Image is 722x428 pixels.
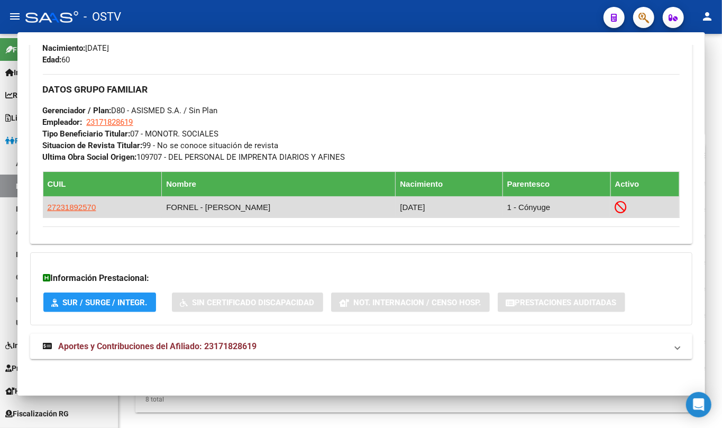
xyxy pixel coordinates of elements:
[43,152,345,162] span: 109707 - DEL PERSONAL DE IMPRENTA DIARIOS Y AFINES
[5,408,69,420] span: Fiscalización RG
[43,43,86,53] strong: Nacimiento:
[43,152,137,162] strong: Ultima Obra Social Origen:
[43,141,279,150] span: 99 - No se conoce situación de revista
[43,106,112,115] strong: Gerenciador / Plan:
[44,61,52,70] img: tab_domain_overview_orange.svg
[8,10,21,23] mat-icon: menu
[30,334,692,359] mat-expansion-panel-header: Aportes y Contribuciones del Afiliado: 23171828619
[498,293,625,312] button: Prestaciones Auditadas
[43,117,83,127] strong: Empleador:
[396,172,502,197] th: Nacimiento
[686,392,711,417] div: Open Intercom Messenger
[84,5,121,29] span: - OSTV
[610,172,679,197] th: Activo
[5,112,98,124] span: Liquidación de Convenios
[162,172,396,197] th: Nombre
[43,172,162,197] th: CUIL
[354,298,481,307] span: Not. Internacion / Censo Hosp.
[43,129,131,139] strong: Tipo Beneficiario Titular:
[43,141,143,150] strong: Situacion de Revista Titular:
[43,129,219,139] span: 07 - MONOTR. SOCIALES
[124,62,168,69] div: Palabras clave
[17,17,25,25] img: logo_orange.svg
[87,117,133,127] span: 23171828619
[5,89,43,101] span: Reportes
[43,84,680,95] h3: DATOS GRUPO FAMILIAR
[135,386,705,413] div: 8 total
[701,10,714,23] mat-icon: person
[30,17,52,25] div: v 4.0.25
[43,272,679,285] h3: Información Prestacional:
[162,197,396,218] td: FORNEL - [PERSON_NAME]
[5,44,60,56] span: Firma Express
[43,55,70,65] span: 60
[515,298,617,307] span: Prestaciones Auditadas
[502,172,610,197] th: Parentesco
[5,67,32,78] span: Inicio
[43,43,109,53] span: [DATE]
[43,106,218,115] span: D80 - ASISMED S.A. / Sin Plan
[502,197,610,218] td: 1 - Cónyuge
[396,197,502,218] td: [DATE]
[59,341,257,351] span: Aportes y Contribuciones del Afiliado: 23171828619
[43,293,156,312] button: SUR / SURGE / INTEGR.
[172,293,323,312] button: Sin Certificado Discapacidad
[5,362,102,374] span: Prestadores / Proveedores
[17,28,25,36] img: website_grey.svg
[28,28,118,36] div: Dominio: [DOMAIN_NAME]
[5,340,103,351] span: Integración (discapacidad)
[331,293,490,312] button: Not. Internacion / Censo Hosp.
[48,203,96,212] span: 27231892570
[113,61,121,70] img: tab_keywords_by_traffic_grey.svg
[56,62,81,69] div: Dominio
[5,135,39,147] span: Padrón
[5,385,82,397] span: Hospitales Públicos
[43,55,62,65] strong: Edad:
[193,298,315,307] span: Sin Certificado Discapacidad
[63,298,148,307] span: SUR / SURGE / INTEGR.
